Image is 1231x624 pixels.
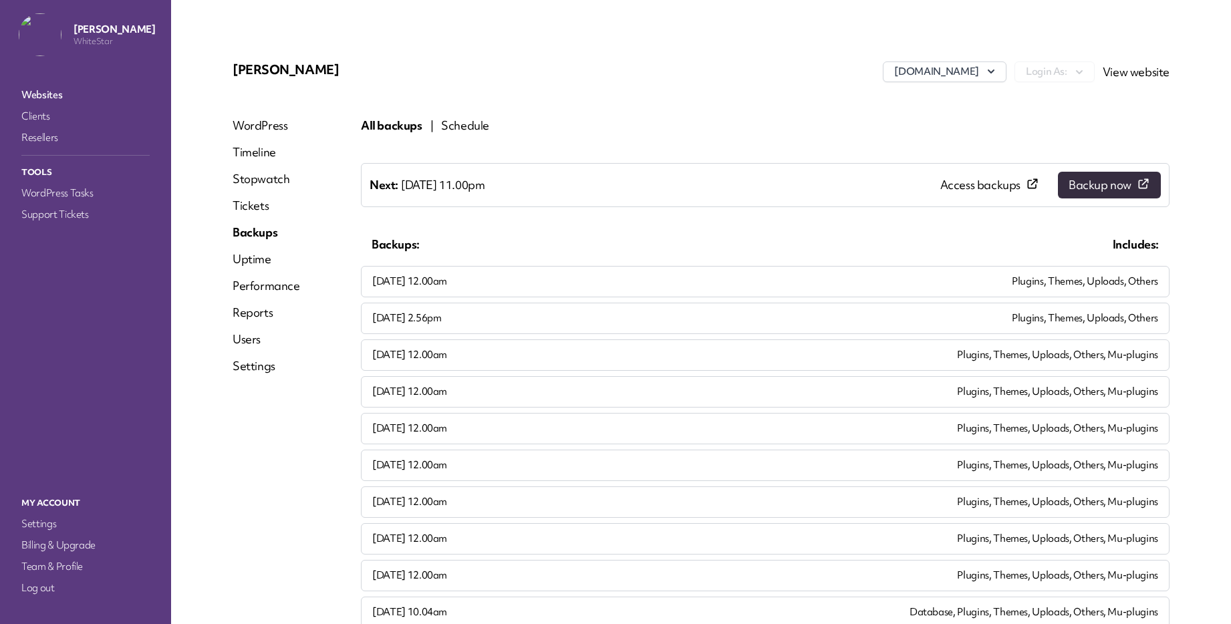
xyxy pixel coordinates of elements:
[372,605,447,619] p: [DATE] 10.04am
[1103,64,1170,80] a: View website
[441,118,489,134] a: Schedule
[940,177,1039,193] a: Access backups
[883,61,1006,82] button: [DOMAIN_NAME]
[233,144,300,160] a: Timeline
[372,532,447,546] p: [DATE] 12.00am
[19,86,152,104] a: Websites
[19,184,152,202] a: WordPress Tasks
[19,107,152,126] a: Clients
[19,205,152,224] a: Support Tickets
[19,579,152,597] a: Log out
[233,171,300,187] a: Stopwatch
[19,164,152,181] p: Tools
[401,177,485,193] p: [DATE] 11.00pm
[372,495,447,509] p: [DATE] 12.00am
[233,331,300,347] a: Users
[233,305,300,321] a: Reports
[74,36,155,47] p: WhiteStar
[74,23,155,36] p: [PERSON_NAME]
[19,536,152,555] a: Billing & Upgrade
[19,128,152,147] a: Resellers
[370,177,398,193] p: Next:
[957,495,1158,509] p: Plugins, Themes, Uploads, Others, Mu-plugins
[372,422,447,436] p: [DATE] 12.00am
[19,494,152,512] p: My Account
[957,569,1158,583] p: Plugins, Themes, Uploads, Others, Mu-plugins
[372,348,447,362] p: [DATE] 12.00am
[957,385,1158,399] p: Plugins, Themes, Uploads, Others, Mu-plugins
[372,237,420,253] p: Backups:
[361,118,422,134] a: All backups
[957,458,1158,472] p: Plugins, Themes, Uploads, Others, Mu-plugins
[372,385,447,399] p: [DATE] 12.00am
[233,224,300,241] a: Backups
[233,251,300,267] a: Uptime
[233,278,300,294] a: Performance
[957,532,1158,546] p: Plugins, Themes, Uploads, Others, Mu-plugins
[1058,172,1161,198] a: Backup now
[1012,275,1158,289] p: Plugins, Themes, Uploads, Others
[1012,311,1158,325] p: Plugins, Themes, Uploads, Others
[1113,237,1159,253] p: Includes:
[233,198,300,214] a: Tickets
[1014,61,1095,82] button: Login As:
[19,514,152,533] a: Settings
[372,569,447,583] p: [DATE] 12.00am
[430,118,434,134] p: |
[233,118,300,134] a: WordPress
[910,605,1158,619] p: Database, Plugins, Themes, Uploads, Others, Mu-plugins
[19,557,152,576] a: Team & Profile
[940,177,1020,193] span: Access backups
[372,458,447,472] p: [DATE] 12.00am
[957,422,1158,436] p: Plugins, Themes, Uploads, Others, Mu-plugins
[233,61,545,77] p: [PERSON_NAME]
[372,275,447,289] p: [DATE] 12.00am
[372,311,441,325] p: [DATE] 2.56pm
[1069,177,1131,193] span: Backup now
[233,358,300,374] a: Settings
[1175,571,1218,611] iframe: chat widget
[957,348,1158,362] p: Plugins, Themes, Uploads, Others, Mu-plugins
